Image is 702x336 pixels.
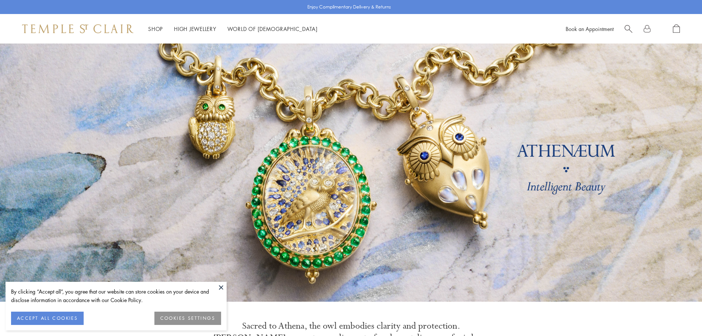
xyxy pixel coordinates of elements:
button: ACCEPT ALL COOKIES [11,312,84,325]
a: ShopShop [148,25,163,32]
a: Open Shopping Bag [673,24,680,34]
button: COOKIES SETTINGS [154,312,221,325]
a: Search [625,24,632,34]
a: High JewelleryHigh Jewellery [174,25,216,32]
p: Enjoy Complimentary Delivery & Returns [307,3,391,11]
div: By clicking “Accept all”, you agree that our website can store cookies on your device and disclos... [11,287,221,304]
nav: Main navigation [148,24,318,34]
a: World of [DEMOGRAPHIC_DATA]World of [DEMOGRAPHIC_DATA] [227,25,318,32]
img: Temple St. Clair [22,24,133,33]
a: Book an Appointment [566,25,614,32]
